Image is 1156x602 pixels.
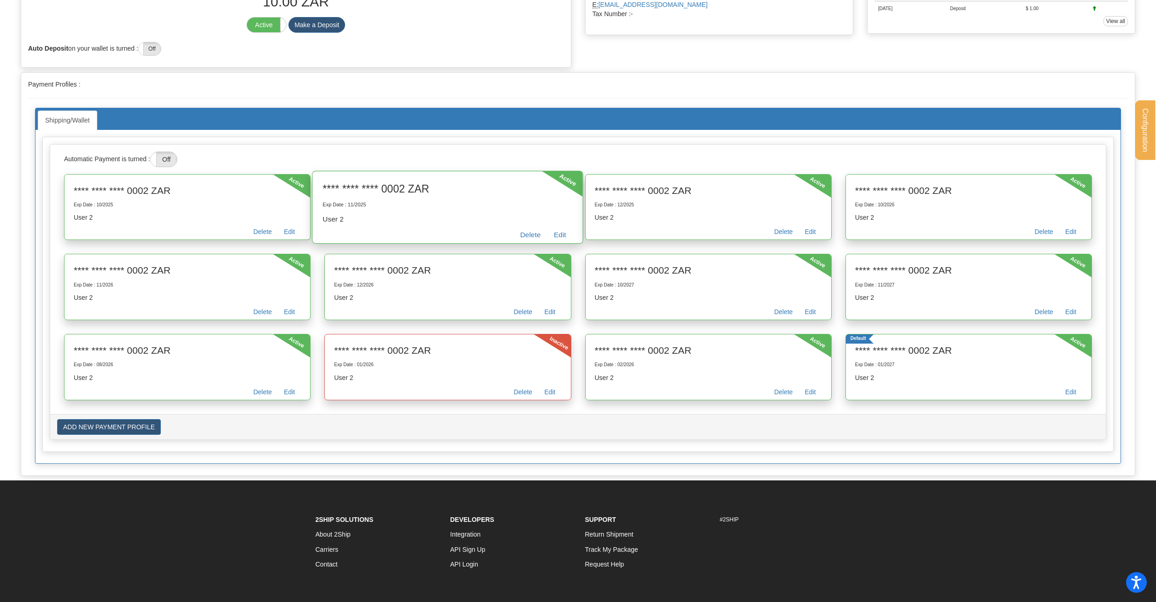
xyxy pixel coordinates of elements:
a: Request Help [585,561,624,568]
p: User 2 [595,213,822,222]
label: Active [247,18,286,32]
div: Active [1069,335,1073,342]
a: Edit [547,229,573,243]
a: Delete [768,307,798,320]
button: Configuration [1135,100,1155,160]
div: Active [1069,255,1073,262]
strong: Developers [450,516,494,523]
p: Exp Date : 10/2026 [855,202,1082,208]
a: Delete [1028,307,1059,320]
label: Off [151,152,177,167]
strong: 2Ship Solutions [316,516,374,523]
a: [EMAIL_ADDRESS][DOMAIN_NAME] [599,1,708,8]
td: Deposit [946,2,1022,16]
label: Off [139,42,161,55]
a: Delete [508,307,538,320]
span: Tax Number : [593,10,631,18]
div: Active [808,255,812,262]
div: Active [558,172,562,179]
a: Delete [247,307,278,320]
a: View all [1103,16,1128,26]
p: Exp Date : 01/2027 [855,362,1082,368]
p: User 2 [323,214,573,224]
a: Edit [799,227,822,240]
div: Active [288,255,292,262]
a: Edit [1059,227,1082,240]
a: Edit [278,227,301,240]
div: on your wallet is turned : [21,37,571,56]
button: Make a Deposit [288,17,345,33]
a: Delete [1028,227,1059,240]
td: $ 1.00 [1022,2,1088,16]
p: User 2 [74,373,301,382]
a: Edit [538,387,561,400]
h6: #2SHIP [720,517,841,523]
div: Active [548,255,552,262]
p: Exp Date : 10/2025 [74,202,301,208]
div: Inactive [548,335,552,342]
a: Delete [247,387,278,400]
p: Exp Date : 12/2026 [334,282,561,288]
div: Active [808,335,812,342]
p: User 2 [334,293,561,302]
a: Delete [514,229,547,243]
a: Edit [538,307,561,320]
p: User 2 [334,373,561,382]
a: Delete [508,387,538,400]
a: Edit [278,387,301,400]
td: [DATE] [874,2,946,16]
div: Active [288,335,292,342]
p: Exp Date : 11/2025 [323,201,573,209]
a: Contact [316,561,338,568]
a: API Login [450,561,478,568]
p: Exp Date : 01/2026 [334,362,561,368]
a: Integration [450,531,481,538]
div: Automatic Payment is turned : [57,152,1099,167]
a: Edit [799,387,822,400]
a: Edit [278,307,301,320]
p: Exp Date : 11/2027 [855,282,1082,288]
p: Exp Date : 02/2026 [595,362,822,368]
strong: Support [585,516,616,523]
p: Exp Date : 10/2027 [595,282,822,288]
a: Delete [247,227,278,240]
p: User 2 [74,293,301,302]
a: About 2Ship [316,531,351,538]
a: Return Shipment [585,531,634,538]
a: Delete [768,387,798,400]
a: Edit [1059,307,1082,320]
a: Edit [1059,387,1082,400]
abbr: e-Mail [593,1,599,8]
p: Exp Date : 11/2026 [74,282,301,288]
a: Edit [799,307,822,320]
a: API Sign Up [450,546,485,553]
p: User 2 [855,213,1082,222]
p: User 2 [74,213,301,222]
div: Payment Profiles : [21,73,1135,475]
div: Active [808,175,812,182]
p: User 2 [855,373,1082,382]
p: User 2 [595,373,822,382]
p: User 2 [595,293,822,302]
a: Carriers [316,546,339,553]
p: Exp Date : 12/2025 [595,202,822,208]
a: Delete [768,227,798,240]
div: Active [288,175,292,182]
a: Shipping/Wallet [38,111,97,130]
a: Track My Package [585,546,638,553]
div: Active [1069,175,1073,182]
p: User 2 [855,293,1082,302]
button: ADD NEW PAYMENT PROFILE [57,419,161,435]
p: Exp Date : 08/2026 [74,362,301,368]
b: Auto Deposit [28,44,68,52]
